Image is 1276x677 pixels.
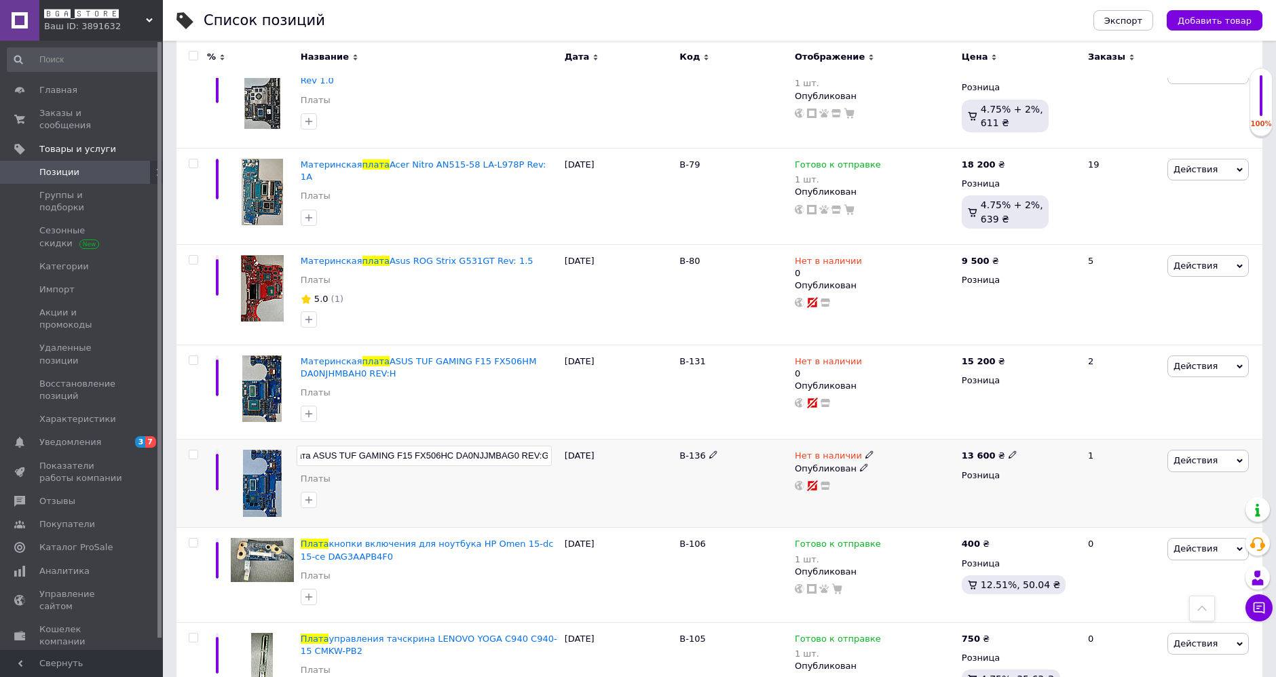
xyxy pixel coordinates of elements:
span: 7 [145,436,156,448]
span: Добавить товар [1178,16,1252,26]
div: ₴ [962,450,1017,462]
a: Платы [301,664,331,676]
b: 18 200 [962,159,996,170]
div: Розница [962,469,1076,482]
span: Главная [39,84,77,96]
span: плата [362,356,390,366]
div: Опубликован [795,279,955,292]
div: ₴ [962,159,1005,171]
div: [DATE] [561,149,677,245]
input: Поиск [7,47,160,72]
span: Нет в наличии [795,256,862,270]
div: ₴ [962,633,990,645]
span: B-131 [679,356,705,366]
img: Плата кнопки включения для ноутбука HP Omen 15-dc 15-ce DAG3AAPB4F0 [231,538,294,582]
span: Название [301,51,349,63]
span: ASUS TUF GAMING F15 FX506HM DA0NJHMBAH0 REV:H [301,356,536,379]
span: плата [362,159,390,170]
div: Ваш ID: 3891632 [44,20,163,33]
span: Показатели работы компании [39,460,126,484]
div: [DATE] [561,440,677,528]
span: Отзывы [39,495,75,507]
a: МатеринскаяплатаAsus ROG Strix G531GT Rev: 1.5 [301,256,533,266]
span: Уведомления [39,436,101,448]
img: Материнская плата ASUS TUF GAMING F15 FX506HM DA0NJHMBAH0 REV:H [242,355,282,422]
span: Действия [1174,638,1218,649]
div: 1 шт. [795,174,881,185]
span: Аналитика [39,565,90,577]
span: Действия [1174,361,1218,371]
div: Опубликован [795,566,955,578]
span: Acer Nitro AN515-58 LA-L978P Rev: 1A [301,159,546,182]
span: Каталог ProSale [39,541,113,554]
div: Розница [962,178,1076,190]
b: 400 [962,539,980,549]
span: Акции и промокоды [39,307,126,331]
div: 1 шт. [795,78,881,88]
a: МатеринскаяплатаASUS TUF GAMING F15 FX506HM DA0NJHMBAH0 REV:H [301,356,536,379]
div: 100% [1250,119,1272,129]
div: Розница [962,374,1076,387]
span: Восстановление позиций [39,378,126,402]
span: Сезонные скидки [39,225,126,249]
div: Опубликован [795,186,955,198]
div: 1 [1080,440,1164,528]
span: B-80 [679,256,700,266]
span: Готово к отправке [795,159,881,174]
span: Группы и подборки [39,189,126,214]
div: 0 [1080,528,1164,623]
div: 0 [795,355,862,380]
div: Список позиций [204,14,325,28]
a: Платы [301,94,331,107]
span: Товары и услуги [39,143,116,155]
span: Заказы [1088,51,1125,63]
span: 4.75% + 2%, [981,199,1043,210]
span: Кошелек компании [39,623,126,648]
span: Плата [301,539,329,549]
div: Опубликован [795,463,955,475]
span: Код [679,51,700,63]
div: Розница [962,652,1076,664]
div: [DATE] [561,52,677,149]
div: Розница [962,81,1076,94]
span: B-106 [679,539,705,549]
span: Управление сайтом [39,588,126,613]
span: 3 [135,436,146,448]
a: Платы [301,473,331,485]
span: Действия [1174,543,1218,554]
span: плата [362,256,390,266]
span: (1) [331,294,343,304]
span: 🅱🅶🅰_🆂🆃🅾🆁🅴 [44,8,146,20]
span: Asus ROG Strix G531GT Rev: 1.5 [390,256,533,266]
div: 1 шт. [795,554,881,564]
span: управления тачскрина LENOVO YOGA C940 C940-15 CMKW-PB2 [301,634,557,656]
span: Действия [1174,455,1218,465]
span: Отображение [795,51,865,63]
span: 5.0 [314,294,329,304]
span: 611 ₴ [981,117,1009,128]
div: Опубликован [795,380,955,392]
b: 9 500 [962,256,990,266]
div: Опубликован [795,90,955,102]
div: [DATE] [561,345,677,440]
span: 639 ₴ [981,214,1009,225]
span: Цена [962,51,988,63]
a: Платы [301,190,331,202]
div: 1 шт. [795,649,881,659]
div: [DATE] [561,244,677,345]
a: Платауправления тачскрина LENOVO YOGA C940 C940-15 CMKW-PB2 [301,634,557,656]
span: Нет в наличии [795,450,862,465]
span: % [207,51,216,63]
button: Экспорт [1093,10,1153,31]
span: Экспорт [1104,16,1142,26]
span: B-136 [679,450,705,461]
span: Заказы и сообщения [39,107,126,132]
a: МатеринскаяплатаAcer Nitro AN515-58 LA-L978P Rev: 1A [301,159,546,182]
a: Платы [301,387,331,399]
span: Действия [1174,164,1218,174]
span: Покупатели [39,518,95,530]
span: Материнская [301,159,362,170]
span: Импорт [39,284,75,296]
span: Материнская [301,256,362,266]
span: Нет в наличии [795,356,862,370]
